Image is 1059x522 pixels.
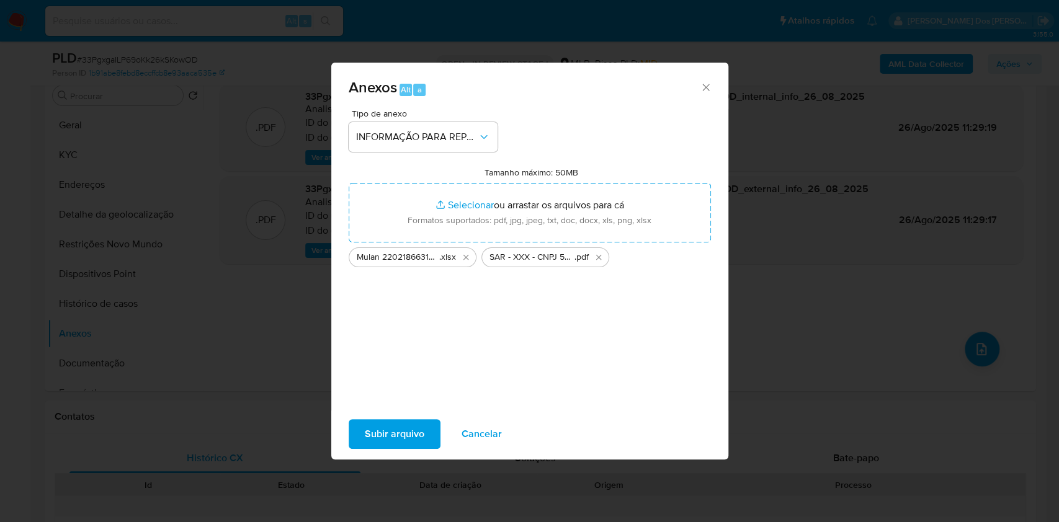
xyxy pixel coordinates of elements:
[418,84,422,95] span: a
[591,250,606,265] button: Excluir SAR - XXX - CNPJ 58720614000128 - 58.720.614 VALERIA NASCIMENTO MOREIRA MENDES.pdf
[357,251,439,263] span: Mulan 2202186631_2025_08_18_12_55_26
[489,251,574,263] span: SAR - XXX - CNPJ 58720614000128 - 58.720.614 [PERSON_NAME] [PERSON_NAME]
[700,81,711,92] button: Fechar
[574,251,589,263] span: .pdf
[352,109,501,118] span: Tipo de anexo
[458,250,473,265] button: Excluir Mulan 2202186631_2025_08_18_12_55_26.xlsx
[365,420,424,448] span: Subir arquivo
[356,131,478,143] span: INFORMAÇÃO PARA REPORTE - COAF
[485,167,578,178] label: Tamanho máximo: 50MB
[349,242,711,267] ul: Arquivos selecionados
[439,251,456,263] span: .xlsx
[445,419,518,449] button: Cancelar
[349,122,498,152] button: INFORMAÇÃO PARA REPORTE - COAF
[401,84,411,95] span: Alt
[462,420,502,448] span: Cancelar
[349,419,440,449] button: Subir arquivo
[349,76,397,98] span: Anexos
